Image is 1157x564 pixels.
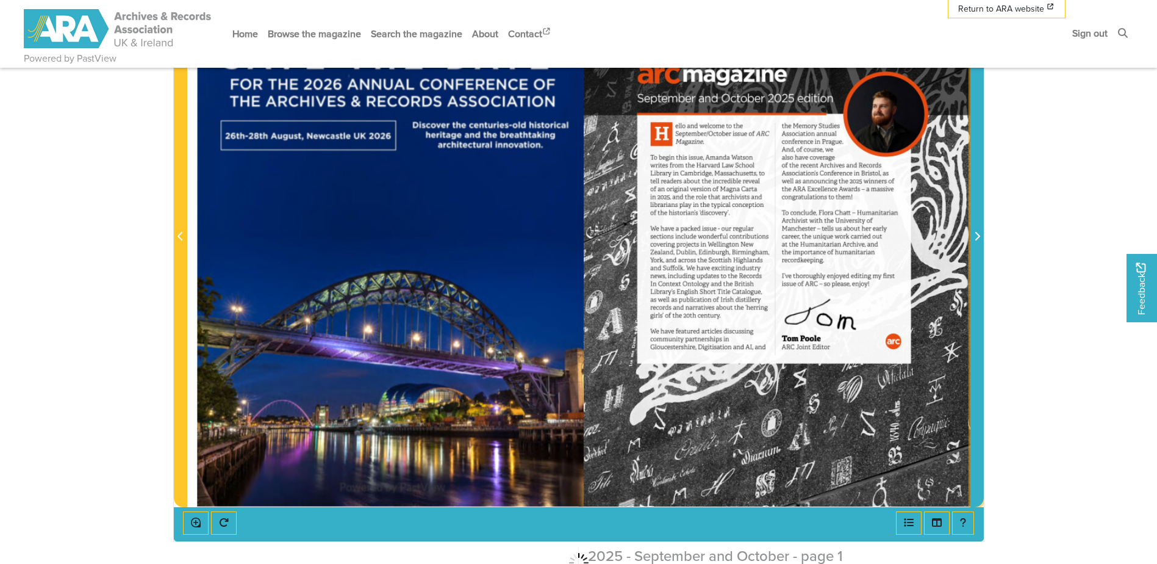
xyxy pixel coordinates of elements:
a: Powered by PastView [24,51,116,66]
a: Contact [503,18,557,50]
a: Home [227,18,263,50]
button: Rotate the book [211,512,237,535]
a: Would you like to provide feedback? [1127,254,1157,322]
button: Help [952,512,974,535]
button: Thumbnails [924,512,950,535]
span: Return to ARA website [958,2,1044,15]
img: ARA - ARC Magazine | Powered by PastView [24,9,213,48]
a: ARA - ARC Magazine | Powered by PastView logo [24,2,213,56]
a: Search the magazine [366,18,467,50]
span: Feedback [1134,262,1148,314]
button: Enable or disable loupe tool (Alt+L) [183,512,209,535]
a: About [467,18,503,50]
a: Sign out [1067,17,1112,49]
button: Open metadata window [896,512,922,535]
a: Browse the magazine [263,18,366,50]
